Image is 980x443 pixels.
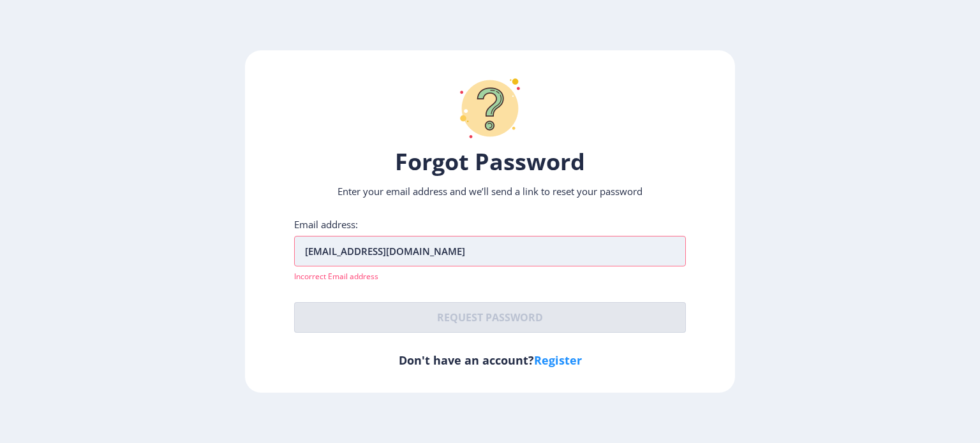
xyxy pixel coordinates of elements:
[294,236,686,266] input: Email address
[294,185,686,198] p: Enter your email address and we’ll send a link to reset your password
[294,352,686,368] h6: Don't have an account?
[452,70,528,147] img: question-mark
[294,147,686,177] h1: Forgot Password
[294,302,686,333] button: Request password
[294,218,358,231] label: Email address:
[534,352,582,368] a: Register
[294,271,378,282] span: Incorrect Email address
